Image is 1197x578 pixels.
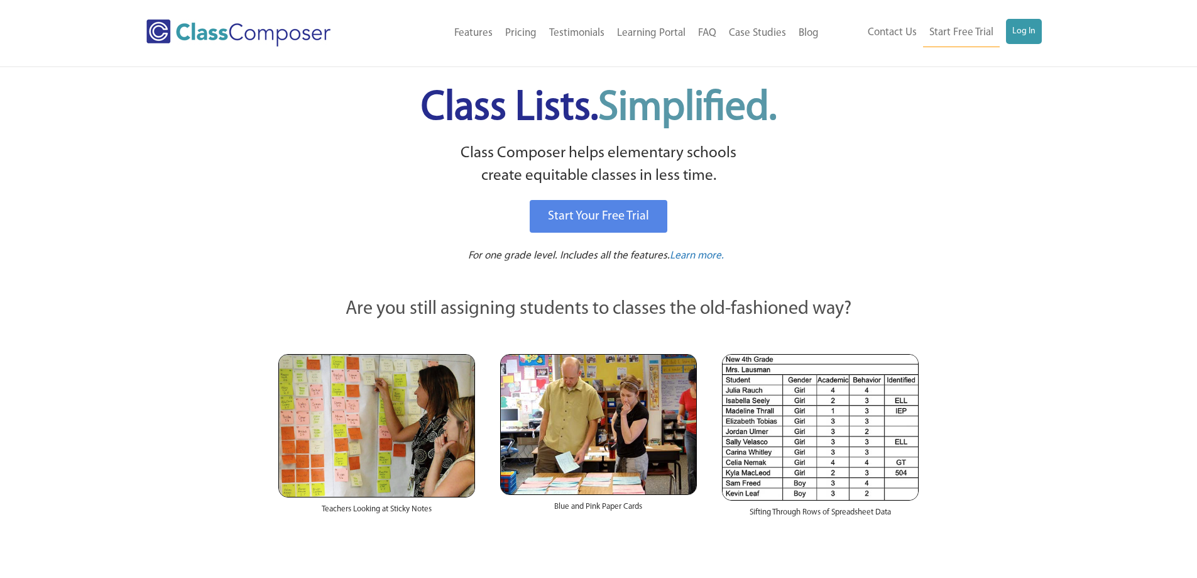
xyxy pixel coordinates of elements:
nav: Header Menu [382,19,825,47]
img: Class Composer [146,19,331,47]
a: Start Your Free Trial [530,200,667,233]
p: Class Composer helps elementary schools create equitable classes in less time. [276,142,921,188]
a: Testimonials [543,19,611,47]
img: Teachers Looking at Sticky Notes [278,354,475,497]
p: Are you still assigning students to classes the old-fashioned way? [278,296,919,323]
span: For one grade level. Includes all the features. [468,250,670,261]
div: Sifting Through Rows of Spreadsheet Data [722,501,919,531]
span: Class Lists. [421,88,777,129]
a: FAQ [692,19,723,47]
span: Simplified. [598,88,777,129]
a: Learning Portal [611,19,692,47]
a: Contact Us [861,19,923,47]
span: Learn more. [670,250,724,261]
img: Blue and Pink Paper Cards [500,354,697,494]
a: Blog [792,19,825,47]
img: Spreadsheets [722,354,919,501]
a: Case Studies [723,19,792,47]
a: Features [448,19,499,47]
span: Start Your Free Trial [548,210,649,223]
a: Log In [1006,19,1042,44]
a: Start Free Trial [923,19,1000,47]
div: Teachers Looking at Sticky Notes [278,497,475,528]
div: Blue and Pink Paper Cards [500,495,697,525]
nav: Header Menu [825,19,1042,47]
a: Pricing [499,19,543,47]
a: Learn more. [670,248,724,264]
